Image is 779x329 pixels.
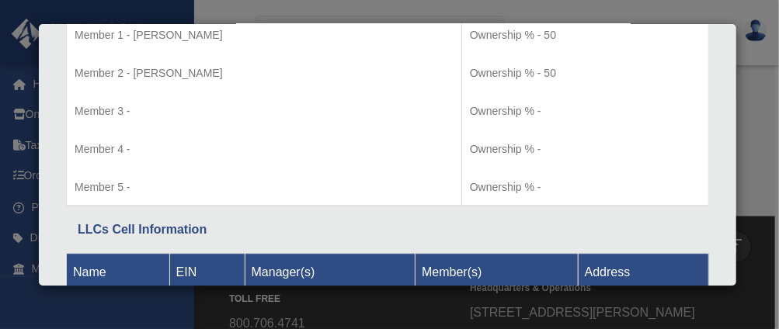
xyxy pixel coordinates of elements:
[75,140,454,159] p: Member 4 -
[470,26,701,45] p: Ownership % - 50
[578,253,708,291] th: Address
[470,178,701,197] p: Ownership % -
[470,140,701,159] p: Ownership % -
[78,219,697,241] div: LLCs Cell Information
[75,64,454,83] p: Member 2 - [PERSON_NAME]
[75,178,454,197] p: Member 5 -
[416,253,579,291] th: Member(s)
[75,26,454,45] p: Member 1 - [PERSON_NAME]
[169,253,245,291] th: EIN
[75,102,454,121] p: Member 3 -
[245,253,416,291] th: Manager(s)
[67,253,170,291] th: Name
[470,102,701,121] p: Ownership % -
[470,64,701,83] p: Ownership % - 50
